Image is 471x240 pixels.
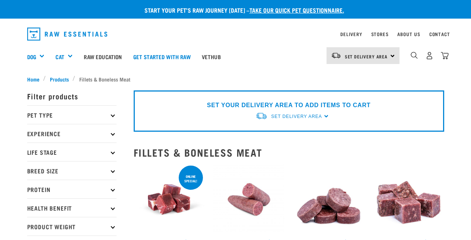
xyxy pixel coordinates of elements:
a: Stores [371,33,389,35]
div: ONLINE SPECIAL! [179,171,203,186]
h2: Fillets & Boneless Meat [134,147,444,158]
span: Products [50,75,69,83]
a: Dog [27,52,36,61]
a: Vethub [196,42,226,71]
p: Health Benefit [27,198,117,217]
p: Life Stage [27,143,117,161]
img: Raw Essentials Logo [27,28,108,41]
img: Pile Of Cubed Venison Tongue Mix For Pets [373,164,444,235]
a: take our quick pet questionnaire. [249,8,344,12]
span: Set Delivery Area [345,55,388,58]
img: Sheep Meat [134,164,205,235]
a: Home [27,75,44,83]
a: Contact [429,33,450,35]
p: SET YOUR DELIVERY AREA TO ADD ITEMS TO CART [207,101,370,110]
nav: dropdown navigation [21,25,450,44]
a: Raw Education [78,42,127,71]
img: Venison Veal Salmon Tripe 1651 [213,164,284,235]
a: Cat [55,52,64,61]
span: Set Delivery Area [271,114,322,119]
img: user.png [426,52,433,60]
p: Experience [27,124,117,143]
a: Delivery [340,33,362,35]
p: Protein [27,180,117,198]
img: home-icon-1@2x.png [411,52,418,59]
span: Home [27,75,39,83]
a: Get started with Raw [128,42,196,71]
nav: breadcrumbs [27,75,444,83]
p: Breed Size [27,161,117,180]
img: van-moving.png [255,112,267,120]
a: Products [46,75,73,83]
a: About Us [397,33,420,35]
p: Product Weight [27,217,117,236]
img: home-icon@2x.png [441,52,449,60]
p: Pet Type [27,105,117,124]
img: 1152 Veal Heart Medallions 01 [293,164,365,235]
img: van-moving.png [331,52,341,59]
p: Filter products [27,87,117,105]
